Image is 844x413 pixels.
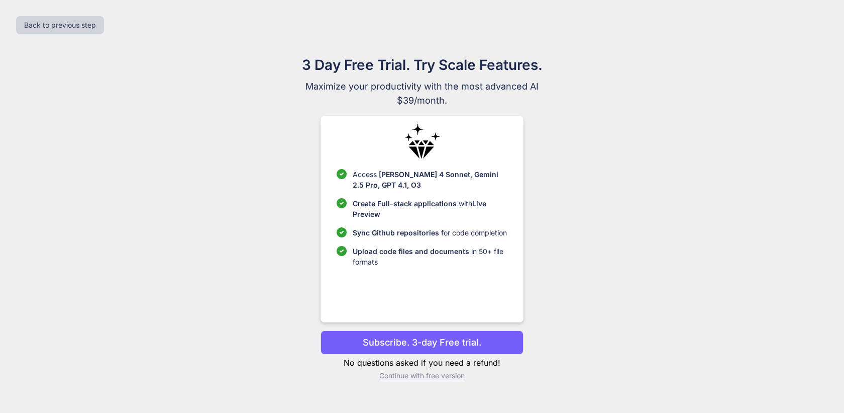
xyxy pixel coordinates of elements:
p: with [353,198,507,219]
img: checklist [337,227,347,237]
p: Access [353,169,507,190]
span: [PERSON_NAME] 4 Sonnet, Gemini 2.5 Pro, GPT 4.1, O3 [353,170,498,189]
span: Sync Github repositories [353,228,439,237]
img: checklist [337,198,347,208]
img: checklist [337,169,347,179]
span: Create Full-stack applications [353,199,459,208]
span: Maximize your productivity with the most advanced AI [253,79,591,94]
span: Upload code files and documents [353,247,469,256]
p: No questions asked if you need a refund! [321,357,523,369]
p: Subscribe. 3-day Free trial. [363,336,481,349]
img: checklist [337,246,347,256]
p: in 50+ file formats [353,246,507,267]
h1: 3 Day Free Trial. Try Scale Features. [253,54,591,75]
span: $39/month. [253,94,591,108]
button: Back to previous step [16,16,104,34]
p: Continue with free version [321,371,523,381]
button: Subscribe. 3-day Free trial. [321,331,523,355]
p: for code completion [353,227,507,238]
